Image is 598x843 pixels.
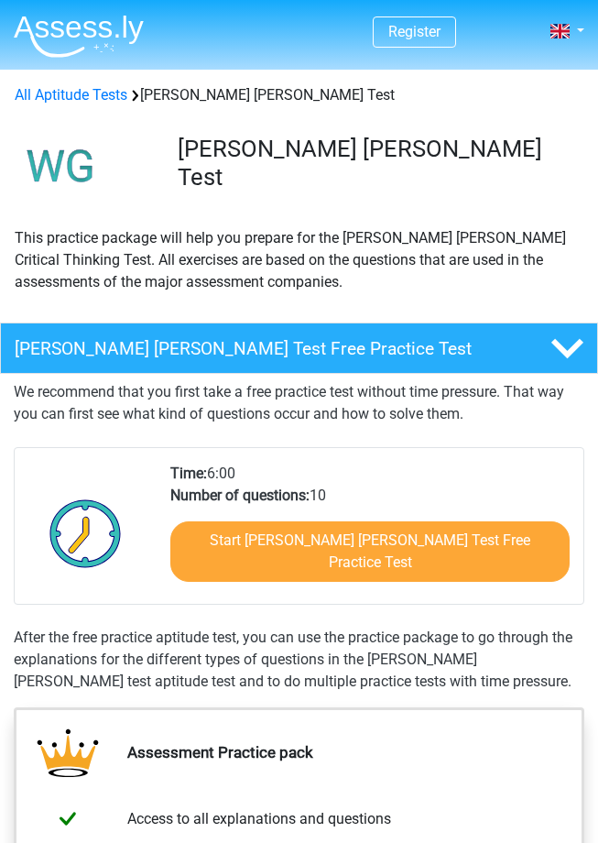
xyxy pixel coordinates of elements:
b: Time: [170,465,207,482]
p: This practice package will help you prepare for the [PERSON_NAME] [PERSON_NAME] Critical Thinking... [15,227,583,293]
a: Register [388,23,440,40]
a: [PERSON_NAME] [PERSON_NAME] Test Free Practice Test [14,323,584,374]
img: Clock [39,487,132,579]
div: After the free practice aptitude test, you can use the practice package to go through the explana... [14,627,584,693]
b: Number of questions: [170,487,310,504]
img: watson glaser test [15,121,107,213]
img: Assessly [14,15,144,58]
div: [PERSON_NAME] [PERSON_NAME] Test [7,84,591,106]
a: All Aptitude Tests [15,86,127,104]
a: Start [PERSON_NAME] [PERSON_NAME] Test Free Practice Test [170,521,570,582]
p: We recommend that you first take a free practice test without time pressure. That way you can fir... [14,381,584,425]
h4: [PERSON_NAME] [PERSON_NAME] Test Free Practice Test [15,338,484,359]
h3: [PERSON_NAME] [PERSON_NAME] Test [178,135,570,191]
div: 6:00 10 [157,463,583,604]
